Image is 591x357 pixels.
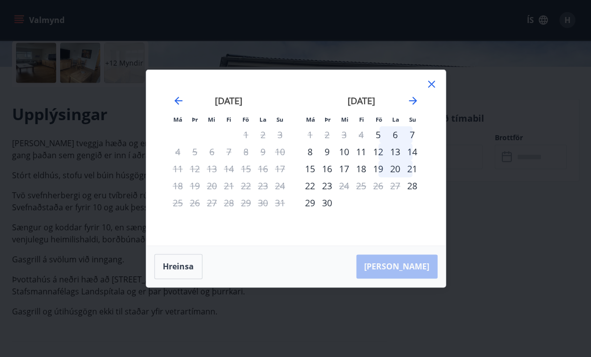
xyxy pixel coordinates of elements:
small: Má [306,116,315,123]
td: Choose sunnudagur, 21. september 2025 as your check-in date. It’s available. [404,160,421,177]
td: Choose mánudagur, 8. september 2025 as your check-in date. It’s available. [302,143,319,160]
td: Choose miðvikudagur, 10. september 2025 as your check-in date. It’s available. [336,143,353,160]
strong: [DATE] [347,95,375,107]
small: Þr [325,116,331,123]
td: Not available. þriðjudagur, 12. ágúst 2025 [186,160,203,177]
td: Not available. miðvikudagur, 27. ágúst 2025 [203,194,220,211]
td: Not available. sunnudagur, 10. ágúst 2025 [271,143,288,160]
div: 14 [404,143,421,160]
td: Not available. föstudagur, 1. ágúst 2025 [237,126,254,143]
td: Not available. fimmtudagur, 7. ágúst 2025 [220,143,237,160]
div: 15 [302,160,319,177]
td: Not available. miðvikudagur, 24. september 2025 [336,177,353,194]
td: Choose sunnudagur, 7. september 2025 as your check-in date. It’s available. [404,126,421,143]
td: Choose þriðjudagur, 16. september 2025 as your check-in date. It’s available. [319,160,336,177]
small: Fö [242,116,249,123]
td: Choose sunnudagur, 14. september 2025 as your check-in date. It’s available. [404,143,421,160]
td: Choose þriðjudagur, 9. september 2025 as your check-in date. It’s available. [319,143,336,160]
td: Choose laugardagur, 20. september 2025 as your check-in date. It’s available. [387,160,404,177]
td: Choose fimmtudagur, 11. september 2025 as your check-in date. It’s available. [353,143,370,160]
div: 18 [353,160,370,177]
td: Not available. föstudagur, 29. ágúst 2025 [237,194,254,211]
td: Not available. föstudagur, 15. ágúst 2025 [237,160,254,177]
small: Fi [359,116,364,123]
td: Not available. fimmtudagur, 4. september 2025 [353,126,370,143]
td: Not available. laugardagur, 30. ágúst 2025 [254,194,271,211]
div: 8 [302,143,319,160]
small: La [392,116,399,123]
small: La [259,116,266,123]
td: Choose miðvikudagur, 17. september 2025 as your check-in date. It’s available. [336,160,353,177]
td: Not available. miðvikudagur, 20. ágúst 2025 [203,177,220,194]
div: 9 [319,143,336,160]
td: Not available. mánudagur, 4. ágúst 2025 [169,143,186,160]
div: Aðeins útritun í boði [336,177,353,194]
div: 11 [353,143,370,160]
div: 13 [387,143,404,160]
td: Not available. mánudagur, 11. ágúst 2025 [169,160,186,177]
div: 16 [319,160,336,177]
small: Su [276,116,283,123]
td: Choose föstudagur, 12. september 2025 as your check-in date. It’s available. [370,143,387,160]
td: Not available. mánudagur, 25. ágúst 2025 [169,194,186,211]
td: Not available. fimmtudagur, 14. ágúst 2025 [220,160,237,177]
td: Not available. laugardagur, 9. ágúst 2025 [254,143,271,160]
div: 12 [370,143,387,160]
td: Choose laugardagur, 13. september 2025 as your check-in date. It’s available. [387,143,404,160]
td: Not available. föstudagur, 26. september 2025 [370,177,387,194]
button: Hreinsa [154,254,202,279]
div: 22 [302,177,319,194]
td: Not available. þriðjudagur, 26. ágúst 2025 [186,194,203,211]
td: Not available. miðvikudagur, 3. september 2025 [336,126,353,143]
div: 29 [302,194,319,211]
td: Choose þriðjudagur, 23. september 2025 as your check-in date. It’s available. [319,177,336,194]
td: Choose mánudagur, 15. september 2025 as your check-in date. It’s available. [302,160,319,177]
div: 19 [370,160,387,177]
td: Not available. laugardagur, 2. ágúst 2025 [254,126,271,143]
td: Not available. laugardagur, 27. september 2025 [387,177,404,194]
td: Not available. sunnudagur, 17. ágúst 2025 [271,160,288,177]
td: Not available. þriðjudagur, 5. ágúst 2025 [186,143,203,160]
td: Not available. sunnudagur, 31. ágúst 2025 [271,194,288,211]
small: Mi [208,116,215,123]
small: Má [173,116,182,123]
div: 7 [404,126,421,143]
div: 23 [319,177,336,194]
td: Not available. þriðjudagur, 19. ágúst 2025 [186,177,203,194]
small: Fö [375,116,382,123]
td: Choose þriðjudagur, 30. september 2025 as your check-in date. It’s available. [319,194,336,211]
td: Choose fimmtudagur, 18. september 2025 as your check-in date. It’s available. [353,160,370,177]
small: Fi [226,116,231,123]
td: Not available. sunnudagur, 3. ágúst 2025 [271,126,288,143]
td: Not available. föstudagur, 22. ágúst 2025 [237,177,254,194]
td: Choose föstudagur, 19. september 2025 as your check-in date. It’s available. [370,160,387,177]
div: 10 [336,143,353,160]
td: Not available. mánudagur, 18. ágúst 2025 [169,177,186,194]
small: Mi [341,116,348,123]
td: Not available. fimmtudagur, 28. ágúst 2025 [220,194,237,211]
td: Not available. sunnudagur, 24. ágúst 2025 [271,177,288,194]
div: Aðeins innritun í boði [404,177,421,194]
td: Not available. fimmtudagur, 25. september 2025 [353,177,370,194]
div: Aðeins innritun í boði [370,126,387,143]
div: 17 [336,160,353,177]
strong: [DATE] [215,95,242,107]
td: Choose mánudagur, 22. september 2025 as your check-in date. It’s available. [302,177,319,194]
td: Choose sunnudagur, 28. september 2025 as your check-in date. It’s available. [404,177,421,194]
td: Not available. þriðjudagur, 2. september 2025 [319,126,336,143]
td: Choose mánudagur, 29. september 2025 as your check-in date. It’s available. [302,194,319,211]
div: 6 [387,126,404,143]
td: Not available. laugardagur, 16. ágúst 2025 [254,160,271,177]
td: Choose laugardagur, 6. september 2025 as your check-in date. It’s available. [387,126,404,143]
div: Move forward to switch to the next month. [407,95,419,107]
div: 20 [387,160,404,177]
div: Move backward to switch to the previous month. [172,95,184,107]
div: Calendar [158,82,433,233]
td: Not available. fimmtudagur, 21. ágúst 2025 [220,177,237,194]
small: Su [409,116,416,123]
td: Not available. mánudagur, 1. september 2025 [302,126,319,143]
div: 21 [404,160,421,177]
td: Choose föstudagur, 5. september 2025 as your check-in date. It’s available. [370,126,387,143]
td: Not available. miðvikudagur, 13. ágúst 2025 [203,160,220,177]
small: Þr [192,116,198,123]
